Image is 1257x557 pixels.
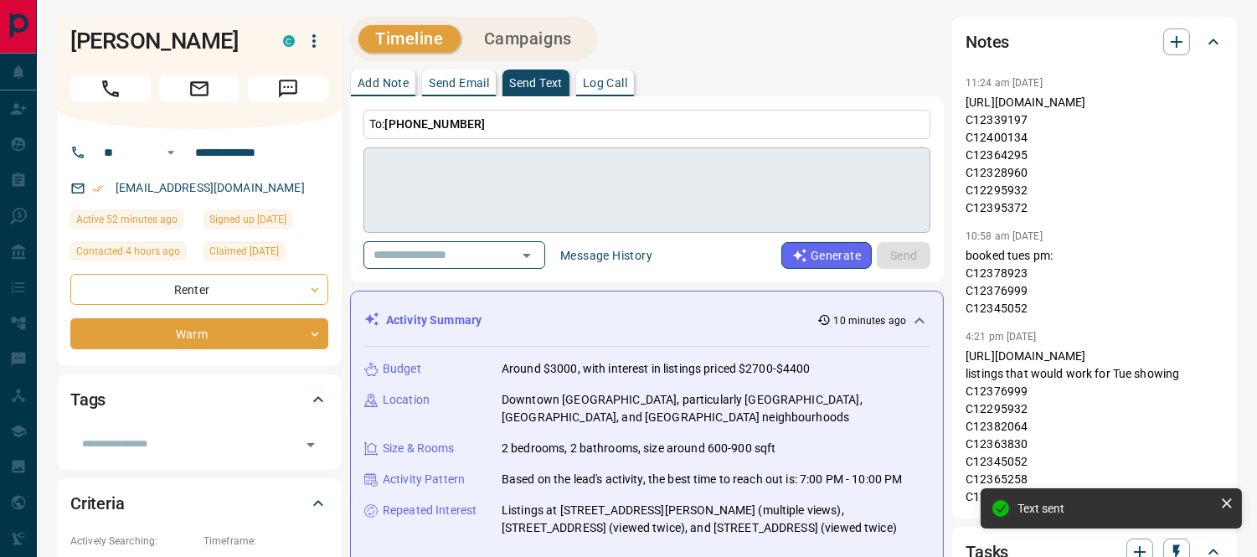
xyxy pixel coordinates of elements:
[70,490,125,517] h2: Criteria
[550,242,662,269] button: Message History
[116,181,305,194] a: [EMAIL_ADDRESS][DOMAIN_NAME]
[966,77,1043,89] p: 11:24 am [DATE]
[966,348,1224,541] p: [URL][DOMAIN_NAME] listings that would work for Tue showing C12376999 C12295932 C12382064 C123638...
[966,331,1037,343] p: 4:21 pm [DATE]
[515,244,538,267] button: Open
[209,243,279,260] span: Claimed [DATE]
[92,183,104,194] svg: Email Verified
[70,242,195,266] div: Sun Sep 14 2025
[383,391,430,409] p: Location
[429,77,489,89] p: Send Email
[383,360,421,378] p: Budget
[502,471,902,488] p: Based on the lead's activity, the best time to reach out is: 7:00 PM - 10:00 PM
[834,313,907,328] p: 10 minutes ago
[283,35,295,47] div: condos.ca
[203,534,328,549] p: Timeframe:
[966,22,1224,62] div: Notes
[70,75,151,102] span: Call
[386,312,482,329] p: Activity Summary
[1017,502,1213,515] div: Text sent
[966,28,1009,55] h2: Notes
[76,211,178,228] span: Active 52 minutes ago
[966,230,1043,242] p: 10:58 am [DATE]
[358,25,461,53] button: Timeline
[203,242,328,266] div: Sat Aug 30 2025
[966,94,1224,217] p: [URL][DOMAIN_NAME] C12339197 C12400134 C12364295 C12328960 C12295932 C12395372
[583,77,627,89] p: Log Call
[384,117,485,131] span: [PHONE_NUMBER]
[502,502,930,537] p: Listings at [STREET_ADDRESS][PERSON_NAME] (multiple views), [STREET_ADDRESS] (viewed twice), and ...
[467,25,589,53] button: Campaigns
[248,75,328,102] span: Message
[363,110,930,139] p: To:
[70,483,328,523] div: Criteria
[70,379,328,420] div: Tags
[383,440,455,457] p: Size & Rooms
[209,211,286,228] span: Signed up [DATE]
[70,534,195,549] p: Actively Searching:
[70,318,328,349] div: Warm
[203,210,328,234] div: Sat Aug 30 2025
[76,243,180,260] span: Contacted 4 hours ago
[159,75,240,102] span: Email
[502,360,811,378] p: Around $3000, with interest in listings priced $2700-$4400
[502,391,930,426] p: Downtown [GEOGRAPHIC_DATA], particularly [GEOGRAPHIC_DATA], [GEOGRAPHIC_DATA], and [GEOGRAPHIC_DA...
[358,77,409,89] p: Add Note
[70,386,106,413] h2: Tags
[383,502,477,519] p: Repeated Interest
[364,305,930,336] div: Activity Summary10 minutes ago
[509,77,563,89] p: Send Text
[70,210,195,234] div: Sun Sep 14 2025
[502,440,775,457] p: 2 bedrooms, 2 bathrooms, size around 600-900 sqft
[299,433,322,456] button: Open
[161,142,181,162] button: Open
[70,274,328,305] div: Renter
[966,247,1224,317] p: booked tues pm: C12378923 C12376999 C12345052
[383,471,465,488] p: Activity Pattern
[781,242,872,269] button: Generate
[70,28,258,54] h1: [PERSON_NAME]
